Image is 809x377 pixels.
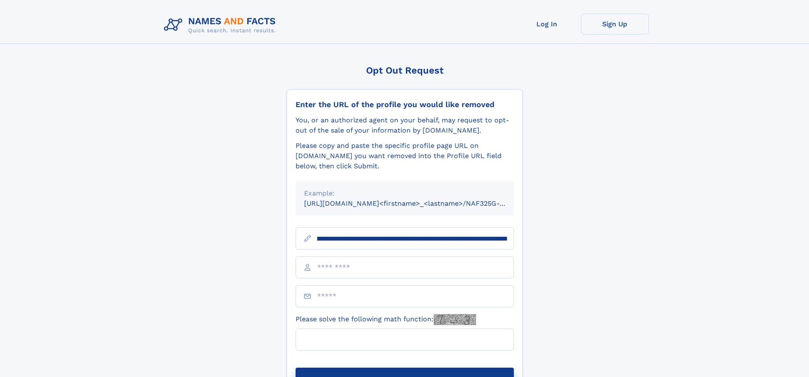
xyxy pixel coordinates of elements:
[296,141,514,171] div: Please copy and paste the specific profile page URL on [DOMAIN_NAME] you want removed into the Pr...
[161,14,283,37] img: Logo Names and Facts
[296,100,514,109] div: Enter the URL of the profile you would like removed
[296,115,514,136] div: You, or an authorized agent on your behalf, may request to opt-out of the sale of your informatio...
[513,14,581,34] a: Log In
[304,199,530,207] small: [URL][DOMAIN_NAME]<firstname>_<lastname>/NAF325G-xxxxxxxx
[581,14,649,34] a: Sign Up
[296,314,476,325] label: Please solve the following math function:
[304,188,505,198] div: Example:
[287,65,523,76] div: Opt Out Request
